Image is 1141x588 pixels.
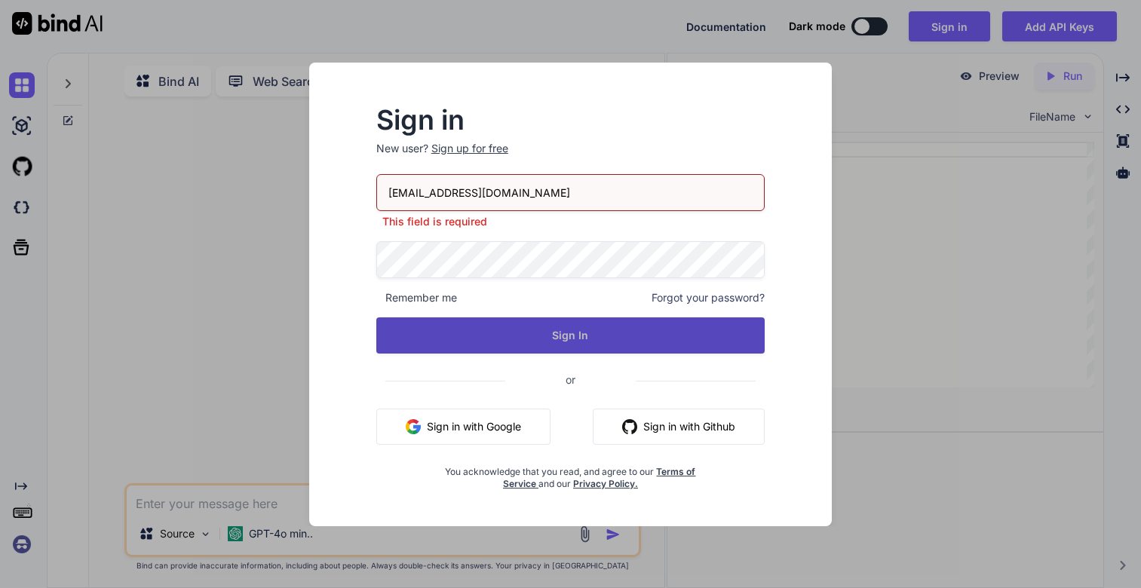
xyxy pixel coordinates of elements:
[652,290,765,305] span: Forgot your password?
[376,141,765,174] p: New user?
[406,419,421,434] img: google
[573,478,638,489] a: Privacy Policy.
[376,409,551,445] button: Sign in with Google
[505,361,636,398] span: or
[376,174,765,211] input: Login or Email
[376,108,765,132] h2: Sign in
[503,466,696,489] a: Terms of Service
[431,141,508,156] div: Sign up for free
[593,409,765,445] button: Sign in with Github
[376,214,765,229] p: This field is required
[441,457,701,490] div: You acknowledge that you read, and agree to our and our
[376,290,457,305] span: Remember me
[376,317,765,354] button: Sign In
[622,419,637,434] img: github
